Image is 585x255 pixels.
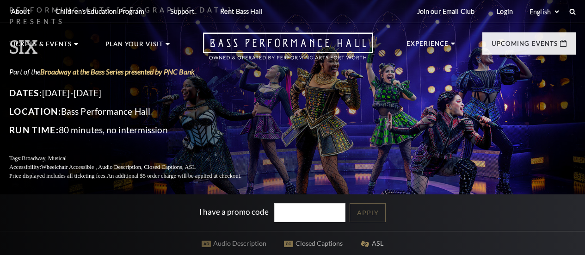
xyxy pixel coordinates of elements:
[9,86,264,100] p: [DATE]-[DATE]
[492,41,558,52] p: Upcoming Events
[9,87,42,98] span: Dates:
[9,67,264,77] p: Part of the
[11,7,30,15] p: About
[9,172,264,180] p: Price displayed includes all ticketing fees.
[9,154,264,163] p: Tags:
[9,123,264,137] p: 80 minutes, no intermission
[105,41,163,52] p: Plan Your Visit
[40,67,195,76] a: Broadway at the Bass Series presented by PNC Bank
[22,155,67,162] span: Broadway, Musical
[9,104,264,119] p: Bass Performance Hall
[9,106,61,117] span: Location:
[199,207,269,217] label: I have a promo code
[220,7,263,15] p: Rent Bass Hall
[107,173,241,179] span: An additional $5 order charge will be applied at checkout.
[170,7,194,15] p: Support
[55,7,144,15] p: Children's Education Program
[9,124,59,135] span: Run Time:
[41,164,196,170] span: Wheelchair Accessible , Audio Description, Closed Captions, ASL
[9,41,72,52] p: Tickets & Events
[9,163,264,172] p: Accessibility:
[528,7,560,16] select: Select:
[406,41,449,52] p: Experience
